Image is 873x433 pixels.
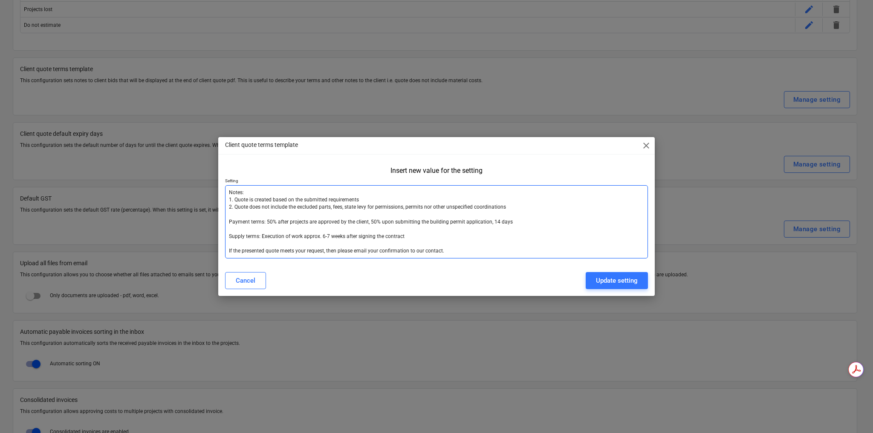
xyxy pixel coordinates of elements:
[596,275,638,286] div: Update setting
[225,178,648,185] p: Setting
[225,185,648,258] textarea: Notes: 1. Quote is created based on the submitted requirements 2. Quote does not include the excl...
[225,272,266,289] button: Cancel
[236,275,255,286] div: Cancel
[830,392,873,433] iframe: Chat Widget
[225,141,298,149] p: Client quote terms template
[390,166,483,175] div: Insert new value for the setting
[641,141,651,151] span: close
[586,272,648,289] button: Update setting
